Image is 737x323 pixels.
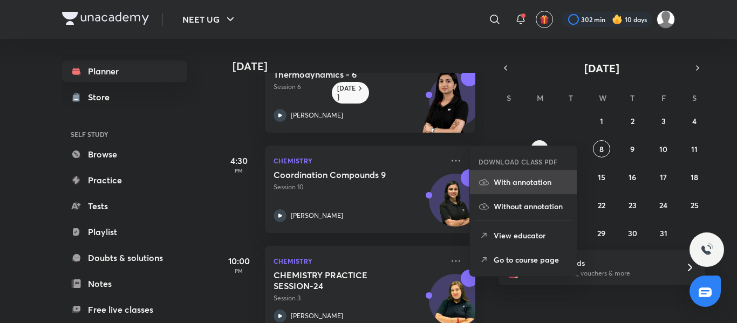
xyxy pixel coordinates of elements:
[597,228,605,238] abbr: October 29, 2025
[624,112,641,129] button: October 2, 2025
[291,111,343,120] p: [PERSON_NAME]
[631,116,634,126] abbr: October 2, 2025
[62,247,187,269] a: Doubts & solutions
[62,273,187,294] a: Notes
[537,144,542,154] abbr: October 6, 2025
[562,140,579,157] button: October 7, 2025
[274,293,443,303] p: Session 3
[692,116,697,126] abbr: October 4, 2025
[62,169,187,191] a: Practice
[629,172,636,182] abbr: October 16, 2025
[599,144,604,154] abbr: October 8, 2025
[217,154,261,167] h5: 4:30
[274,82,443,92] p: Session 6
[628,228,637,238] abbr: October 30, 2025
[429,180,481,231] img: Avatar
[274,255,443,267] p: Chemistry
[691,144,698,154] abbr: October 11, 2025
[630,93,634,103] abbr: Thursday
[655,224,672,242] button: October 31, 2025
[600,116,603,126] abbr: October 1, 2025
[291,311,343,321] p: [PERSON_NAME]
[274,270,408,291] h5: CHEMISTRY PRACTICE SESSION-24
[513,60,690,75] button: [DATE]
[569,93,573,103] abbr: Tuesday
[612,14,623,25] img: streak
[686,196,703,214] button: October 25, 2025
[291,211,343,221] p: [PERSON_NAME]
[88,91,116,104] div: Store
[337,84,356,101] h6: [DATE]
[274,69,408,80] h5: Thermodynamics - 6
[624,224,641,242] button: October 30, 2025
[691,172,698,182] abbr: October 18, 2025
[494,254,568,265] p: Go to course page
[274,169,408,180] h5: Coordination Compounds 9
[233,60,486,73] h4: [DATE]
[599,93,606,103] abbr: Wednesday
[657,10,675,29] img: Amisha Rani
[593,112,610,129] button: October 1, 2025
[584,61,619,75] span: [DATE]
[479,157,558,167] h6: DOWNLOAD CLASS PDF
[62,221,187,243] a: Playlist
[494,201,568,212] p: Without annotation
[661,93,666,103] abbr: Friday
[531,140,548,157] button: October 6, 2025
[416,69,475,143] img: unacademy
[624,196,641,214] button: October 23, 2025
[62,143,187,165] a: Browse
[536,11,553,28] button: avatar
[655,168,672,185] button: October 17, 2025
[660,172,667,182] abbr: October 17, 2025
[217,255,261,267] h5: 10:00
[62,125,187,143] h6: SELF STUDY
[593,140,610,157] button: October 8, 2025
[659,200,667,210] abbr: October 24, 2025
[62,12,149,28] a: Company Logo
[62,195,187,217] a: Tests
[494,176,568,188] p: With annotation
[686,140,703,157] button: October 11, 2025
[569,144,572,154] abbr: October 7, 2025
[692,93,697,103] abbr: Saturday
[62,299,187,320] a: Free live classes
[540,269,672,278] p: Win a laptop, vouchers & more
[659,144,667,154] abbr: October 10, 2025
[686,112,703,129] button: October 4, 2025
[629,200,637,210] abbr: October 23, 2025
[540,15,549,24] img: avatar
[593,196,610,214] button: October 22, 2025
[494,230,568,241] p: View educator
[500,140,517,157] button: October 5, 2025
[624,168,641,185] button: October 16, 2025
[593,168,610,185] button: October 15, 2025
[62,12,149,25] img: Company Logo
[540,257,672,269] h6: Refer friends
[655,112,672,129] button: October 3, 2025
[217,167,261,174] p: PM
[176,9,243,30] button: NEET UG
[691,200,699,210] abbr: October 25, 2025
[62,60,187,82] a: Planner
[700,243,713,256] img: ttu
[655,196,672,214] button: October 24, 2025
[598,200,605,210] abbr: October 22, 2025
[598,172,605,182] abbr: October 15, 2025
[655,140,672,157] button: October 10, 2025
[507,93,511,103] abbr: Sunday
[217,67,261,73] p: PM
[217,267,261,274] p: PM
[630,144,634,154] abbr: October 9, 2025
[537,93,543,103] abbr: Monday
[507,144,511,154] abbr: October 5, 2025
[660,228,667,238] abbr: October 31, 2025
[274,182,443,192] p: Session 10
[624,140,641,157] button: October 9, 2025
[661,116,666,126] abbr: October 3, 2025
[274,154,443,167] p: Chemistry
[593,224,610,242] button: October 29, 2025
[686,168,703,185] button: October 18, 2025
[62,86,187,108] a: Store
